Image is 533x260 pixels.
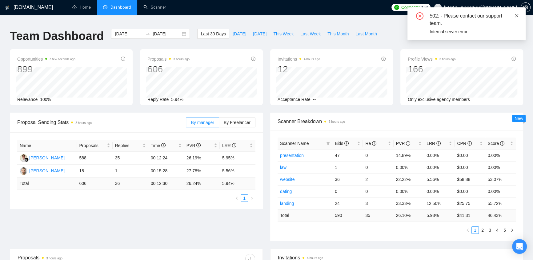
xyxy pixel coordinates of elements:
td: Total [278,209,332,221]
td: 0 [363,161,393,173]
img: YB [20,167,27,175]
a: YB[PERSON_NAME] [20,168,65,173]
span: info-circle [196,143,201,147]
span: Proposals [147,55,190,63]
li: Previous Page [464,226,471,234]
li: 1 [241,194,248,202]
span: Relevance [17,97,38,102]
span: Proposals [79,142,106,149]
span: LRR [222,143,236,148]
button: [DATE] [229,29,250,39]
td: 0.00% [485,161,516,173]
span: filter [326,142,330,145]
td: 55.72% [485,197,516,209]
td: 590 [332,209,363,221]
button: [DATE] [250,29,270,39]
span: info-circle [161,143,166,147]
span: Connects: [401,4,420,11]
td: 24 [332,197,363,209]
span: info-circle [232,143,236,147]
td: 33.33% [394,197,424,209]
span: info-circle [251,57,255,61]
span: Replies [115,142,141,149]
td: 00:12:30 [148,178,184,190]
td: 35 [113,152,148,165]
span: Reply Rate [147,97,169,102]
a: searchScanner [143,5,166,10]
span: right [250,196,254,200]
span: This Week [273,30,294,37]
span: close [515,14,519,18]
span: LRR [427,141,441,146]
time: 3 hours ago [75,121,92,125]
button: right [508,226,516,234]
span: Bids [335,141,349,146]
span: By Freelancer [224,120,250,125]
div: Open Intercom Messenger [512,239,527,254]
span: info-circle [344,141,349,146]
div: 166 [408,63,456,75]
span: swap-right [145,31,150,36]
span: Opportunities [17,55,75,63]
span: Profile Views [408,55,456,63]
button: This Week [270,29,297,39]
time: 3 hours ago [329,120,345,123]
span: [DATE] [253,30,266,37]
a: 5 [501,227,508,234]
li: Next Page [248,194,255,202]
span: user [436,5,440,10]
td: 22.22% [394,173,424,185]
a: 2 [479,227,486,234]
td: 0 [363,149,393,161]
td: 00:15:28 [148,165,184,178]
li: 2 [479,226,486,234]
th: Name [17,140,77,152]
input: End date [153,30,181,37]
button: left [233,194,241,202]
span: Dashboard [110,5,131,10]
span: Last Month [355,30,377,37]
span: Scanner Name [280,141,309,146]
time: 3 hours ago [173,58,190,61]
time: 3 hours ago [46,257,62,260]
td: 46.43 % [485,209,516,221]
td: $0.00 [455,185,485,197]
th: Proposals [77,140,113,152]
span: close-circle [416,12,423,20]
img: logo [5,3,10,13]
td: 0 [332,185,363,197]
span: PVR [396,141,411,146]
img: AY [20,154,27,162]
button: right [248,194,255,202]
td: 36 [113,178,148,190]
li: 5 [501,226,508,234]
td: 53.07% [485,173,516,185]
span: Scanner Breakdown [278,118,516,125]
time: 4 hours ago [307,256,323,260]
span: Score [488,141,504,146]
a: 4 [494,227,501,234]
button: Last Month [352,29,380,39]
a: presentation [280,153,304,158]
li: Previous Page [233,194,241,202]
a: homeHome [72,5,91,10]
button: This Month [324,29,352,39]
button: Last 30 Days [197,29,229,39]
td: 0.00% [485,149,516,161]
span: Proposal Sending Stats [17,118,186,126]
li: 1 [471,226,479,234]
span: This Month [327,30,349,37]
span: Only exclusive agency members [408,97,470,102]
td: 27.78% [184,165,220,178]
td: 0.00% [485,185,516,197]
img: gigradar-bm.png [24,158,29,162]
td: 26.19% [184,152,220,165]
button: setting [521,2,531,12]
td: 3 [363,197,393,209]
td: 5.94 % [220,178,255,190]
td: 588 [77,152,113,165]
td: 1 [113,165,148,178]
td: $0.00 [455,161,485,173]
td: 2 [363,173,393,185]
span: info-circle [436,141,441,146]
